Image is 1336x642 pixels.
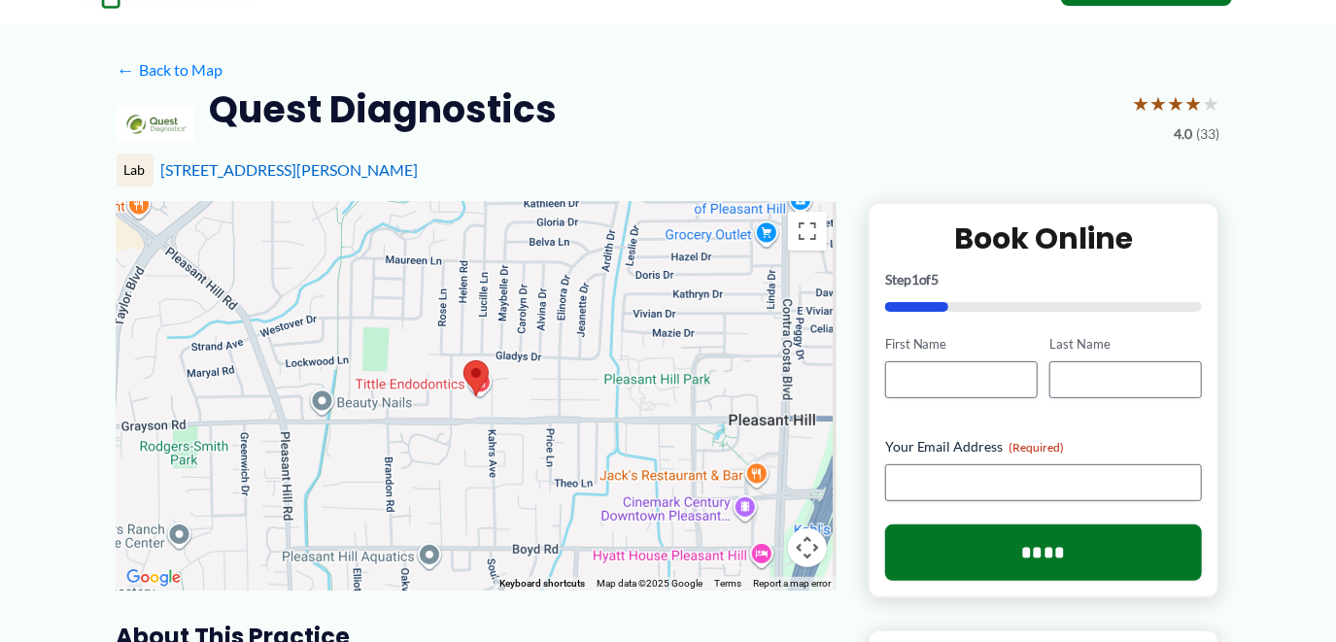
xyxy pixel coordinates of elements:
[788,528,827,567] button: Map camera controls
[1175,121,1193,147] span: 4.0
[932,271,940,287] span: 5
[788,212,827,251] button: Toggle fullscreen view
[117,153,154,186] div: Lab
[1049,335,1202,354] label: Last Name
[1197,121,1220,147] span: (33)
[121,565,186,591] a: Open this area in Google Maps (opens a new window)
[499,577,585,591] button: Keyboard shortcuts
[885,437,1203,456] label: Your Email Address
[1133,85,1150,121] span: ★
[714,578,741,589] a: Terms (opens in new tab)
[117,60,135,79] span: ←
[210,85,558,133] h2: Quest Diagnostics
[1203,85,1220,121] span: ★
[1010,440,1065,455] span: (Required)
[911,271,919,287] span: 1
[161,160,419,179] a: [STREET_ADDRESS][PERSON_NAME]
[117,55,223,84] a: ←Back to Map
[885,273,1203,287] p: Step of
[753,578,831,589] a: Report a map error
[121,565,186,591] img: Google
[1150,85,1168,121] span: ★
[597,578,702,589] span: Map data ©2025 Google
[1185,85,1203,121] span: ★
[885,220,1203,257] h2: Book Online
[885,335,1038,354] label: First Name
[1168,85,1185,121] span: ★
